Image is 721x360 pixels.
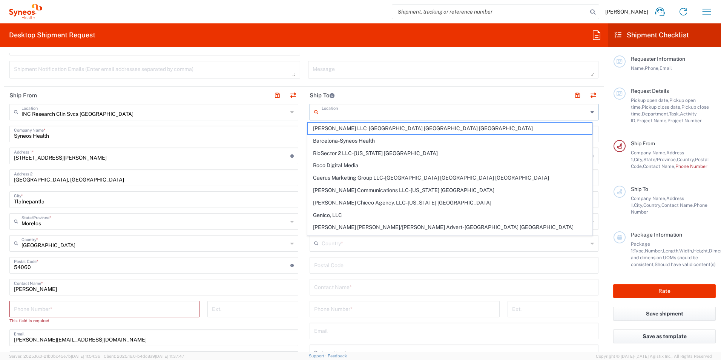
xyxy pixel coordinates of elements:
[645,248,663,254] span: Number,
[308,222,592,233] span: [PERSON_NAME] [PERSON_NAME]/[PERSON_NAME] Advert- [GEOGRAPHIC_DATA] [GEOGRAPHIC_DATA]
[634,202,643,208] span: City,
[9,31,95,40] h2: Desktop Shipment Request
[613,307,716,321] button: Save shipment
[392,5,588,19] input: Shipment, tracking or reference number
[677,157,695,162] span: Country,
[613,284,716,298] button: Rate
[631,150,666,155] span: Company Name,
[679,248,693,254] span: Width,
[9,317,199,324] div: This field is required
[308,197,592,209] span: [PERSON_NAME] Chicco Agency, LLC-[US_STATE] [GEOGRAPHIC_DATA]
[308,123,592,134] span: [PERSON_NAME] LLC-[GEOGRAPHIC_DATA] [GEOGRAPHIC_DATA] [GEOGRAPHIC_DATA]
[631,97,669,103] span: Pickup open date,
[661,202,694,208] span: Contact Name,
[308,148,592,159] span: BioSector 2 LLC- [US_STATE] [GEOGRAPHIC_DATA]
[613,329,716,343] button: Save as template
[631,241,650,254] span: Package 1:
[308,209,592,221] span: Genico, LLC
[9,92,37,99] h2: Ship From
[631,88,669,94] span: Request Details
[309,354,328,358] a: Support
[308,135,592,147] span: Barcelona-Syneos Health
[631,232,682,238] span: Package Information
[667,118,702,123] span: Project Number
[643,202,661,208] span: Country,
[631,186,648,192] span: Ship To
[634,157,643,162] span: City,
[669,111,680,117] span: Task,
[642,104,681,110] span: Pickup close date,
[643,163,675,169] span: Contact Name,
[660,65,672,71] span: Email
[655,262,716,267] span: Should have valid content(s)
[631,140,655,146] span: Ship From
[631,195,666,201] span: Company Name,
[308,185,592,196] span: [PERSON_NAME] Communications LLC-[US_STATE] [GEOGRAPHIC_DATA]
[104,354,184,358] span: Client: 2025.16.0-b4dc8a9
[637,118,667,123] span: Project Name,
[663,248,679,254] span: Length,
[308,160,592,171] span: Boco Digital Media
[310,92,334,99] h2: Ship To
[9,354,100,358] span: Server: 2025.16.0-21b0bc45e7b
[71,354,100,358] span: [DATE] 11:54:36
[675,163,707,169] span: Phone Number
[596,353,712,360] span: Copyright © [DATE]-[DATE] Agistix Inc., All Rights Reserved
[645,65,660,71] span: Phone,
[643,157,677,162] span: State/Province,
[615,31,689,40] h2: Shipment Checklist
[308,172,592,184] span: Caerus Marketing Group LLC-[GEOGRAPHIC_DATA] [GEOGRAPHIC_DATA] [GEOGRAPHIC_DATA]
[631,65,645,71] span: Name,
[308,234,592,246] span: Haas & Health Partner Public Relations GmbH
[693,248,709,254] span: Height,
[605,8,648,15] span: [PERSON_NAME]
[328,354,347,358] a: Feedback
[631,56,685,62] span: Requester Information
[634,248,645,254] span: Type,
[155,354,184,358] span: [DATE] 11:37:47
[642,111,669,117] span: Department,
